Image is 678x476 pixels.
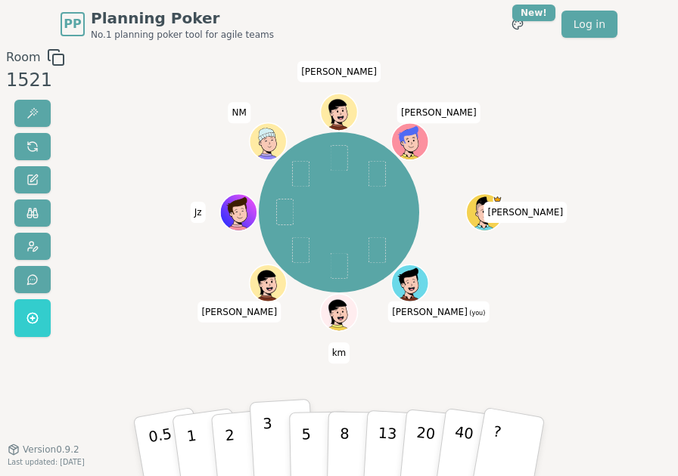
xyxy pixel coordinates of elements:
span: Click to change your name [328,342,350,363]
span: Click to change your name [397,102,481,123]
a: PPPlanning PokerNo.1 planning poker tool for agile teams [61,8,274,41]
button: Change name [14,166,51,193]
span: Click to change your name [191,202,206,223]
span: Click to change your name [484,202,567,223]
button: Send feedback [14,266,51,293]
span: Planning Poker [91,8,274,29]
span: Click to change your name [297,60,381,82]
span: (you) [468,310,486,317]
button: Get a named room [14,299,51,337]
span: Room [6,48,41,66]
button: Reset votes [14,133,51,160]
span: PP [64,15,81,33]
span: Version 0.9.2 [23,444,79,456]
span: No.1 planning poker tool for agile teams [91,29,274,41]
button: New! [504,11,531,38]
button: Reveal votes [14,100,51,127]
span: chris is the host [493,195,502,204]
a: Log in [561,11,617,38]
span: Click to change your name [229,102,250,123]
button: Change avatar [14,233,51,260]
div: 1521 [6,66,65,94]
button: Watch only [14,199,51,227]
div: New! [512,5,555,21]
button: Version0.9.2 [8,444,79,456]
span: Last updated: [DATE] [8,458,85,466]
span: Click to change your name [388,301,489,323]
span: Click to change your name [197,301,281,323]
button: Click to change your avatar [393,266,428,301]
